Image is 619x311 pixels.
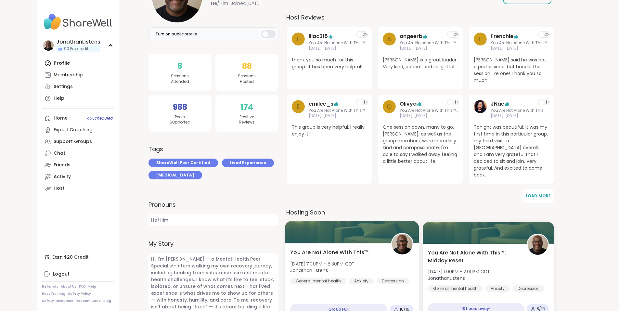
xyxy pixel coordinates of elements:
[292,57,367,70] span: thank you so much for this group! It has been very helpful!
[491,46,547,51] span: [DATE], [DATE]
[42,299,73,303] a: Safety Resources
[61,284,76,289] a: About Us
[156,172,194,178] span: [MEDICAL_DATA]
[286,208,554,217] h3: Hosting Soon
[54,138,92,145] div: Support Groups
[491,32,513,40] a: Frenchie
[103,299,111,303] a: Blog
[54,72,83,78] div: Membership
[478,34,482,44] span: F
[485,285,510,292] div: Anxiety
[42,69,114,81] a: Membership
[309,46,367,51] span: [DATE], [DATE]
[292,32,305,51] a: l
[42,292,65,296] a: Host Training
[42,136,114,148] a: Support Groups
[309,100,333,108] a: emilee_s
[42,251,114,263] div: Earn $20 Credit
[400,40,458,46] span: You Are Not Alone With This™: Midday Reset
[177,60,182,72] span: 8
[54,185,65,192] div: Host
[53,271,70,278] div: Logout
[173,101,187,113] span: 988
[290,278,346,284] div: General mental health
[522,189,554,203] button: Load More
[42,124,114,136] a: Expert Coaching
[42,10,114,33] img: ShareWell Nav Logo
[292,100,305,119] a: e
[155,31,197,37] span: Turn on public profile
[290,267,328,274] b: JonathanListens
[376,278,409,284] div: Depression
[64,46,91,52] span: 90 Pro credits
[239,114,255,125] span: Positive Reviews
[491,100,504,108] a: JNae
[428,268,490,275] span: [DATE] 1:00PM - 2:00PM CDT
[68,292,91,296] a: Safety Policy
[474,124,548,178] span: Tonight was beautiful. It was my first time in this particular group, my third visit to [GEOGRAPH...
[428,249,520,265] span: You Are Not Alone With This™: Midday Reset
[54,127,93,133] div: Expert Coaching
[54,162,71,168] div: Friends
[292,124,367,137] span: This group is very helpful, I really enjoy it!
[400,100,417,108] a: Olivya
[309,40,367,46] span: You Are Not Alone With This™: Midday Reset
[171,73,189,84] span: Sessions Attended
[148,145,163,153] h3: Tags
[383,124,458,165] span: One session down, many to go. [PERSON_NAME], as well as the group members, were incredibly kind a...
[309,113,365,119] span: [DATE], [DATE]
[148,200,278,209] label: Pronouns
[42,148,114,159] a: Chat
[400,113,458,119] span: [DATE], [DATE]
[491,113,544,119] span: [DATE], [DATE]
[528,235,548,255] img: JonathanListens
[290,249,368,256] span: You Are Not Alone With This™
[474,32,487,51] a: F
[512,285,545,292] div: Depression
[383,100,396,119] a: O
[387,34,391,44] span: a
[400,108,458,113] span: You Are Not Alone With This™: Midday Reset
[392,234,412,254] img: JonathanListens
[54,115,68,122] div: Home
[42,171,114,183] a: Activity
[230,160,266,166] span: Lived Experience
[491,40,547,46] span: You Are Not Alone With This™
[242,60,252,72] span: 88
[296,102,300,111] span: e
[148,214,278,226] span: He/Him
[56,38,100,45] div: JonathanListens
[349,278,374,284] div: Anxiety
[526,193,551,199] span: Load More
[42,81,114,93] a: Settings
[79,284,86,289] a: FAQ
[42,284,58,289] a: Referrals
[309,108,365,113] span: You Are Not Alone With This™
[54,95,64,102] div: Help
[54,174,71,180] div: Activity
[387,102,392,111] span: O
[156,160,210,166] span: ShareWell Peer Certified
[309,32,328,40] a: lilac315
[383,57,458,70] span: [PERSON_NAME] is a great leader. Very kind, patient and insightful.
[474,57,548,84] span: [PERSON_NAME] said he was not a professional but handle the session like one! Thank you so much
[42,93,114,104] a: Help
[148,239,278,248] label: My Story
[238,73,256,84] span: Sessions Hosted
[42,112,114,124] a: Home40Scheduled
[87,116,113,121] span: 40 Scheduled
[42,159,114,171] a: Friends
[170,114,190,125] span: Peers Supported
[290,261,354,267] span: [DATE] 7:00PM - 8:30PM CDT
[297,34,300,44] span: l
[400,46,458,51] span: [DATE], [DATE]
[491,108,544,113] span: You Are Not Alone With This
[383,32,396,51] a: a
[474,100,487,113] img: JNae
[76,299,101,303] a: Redeem Code
[42,268,114,280] a: Logout
[54,150,65,157] div: Chat
[43,40,54,51] img: JonathanListens
[54,84,73,90] div: Settings
[400,32,422,40] a: angeerb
